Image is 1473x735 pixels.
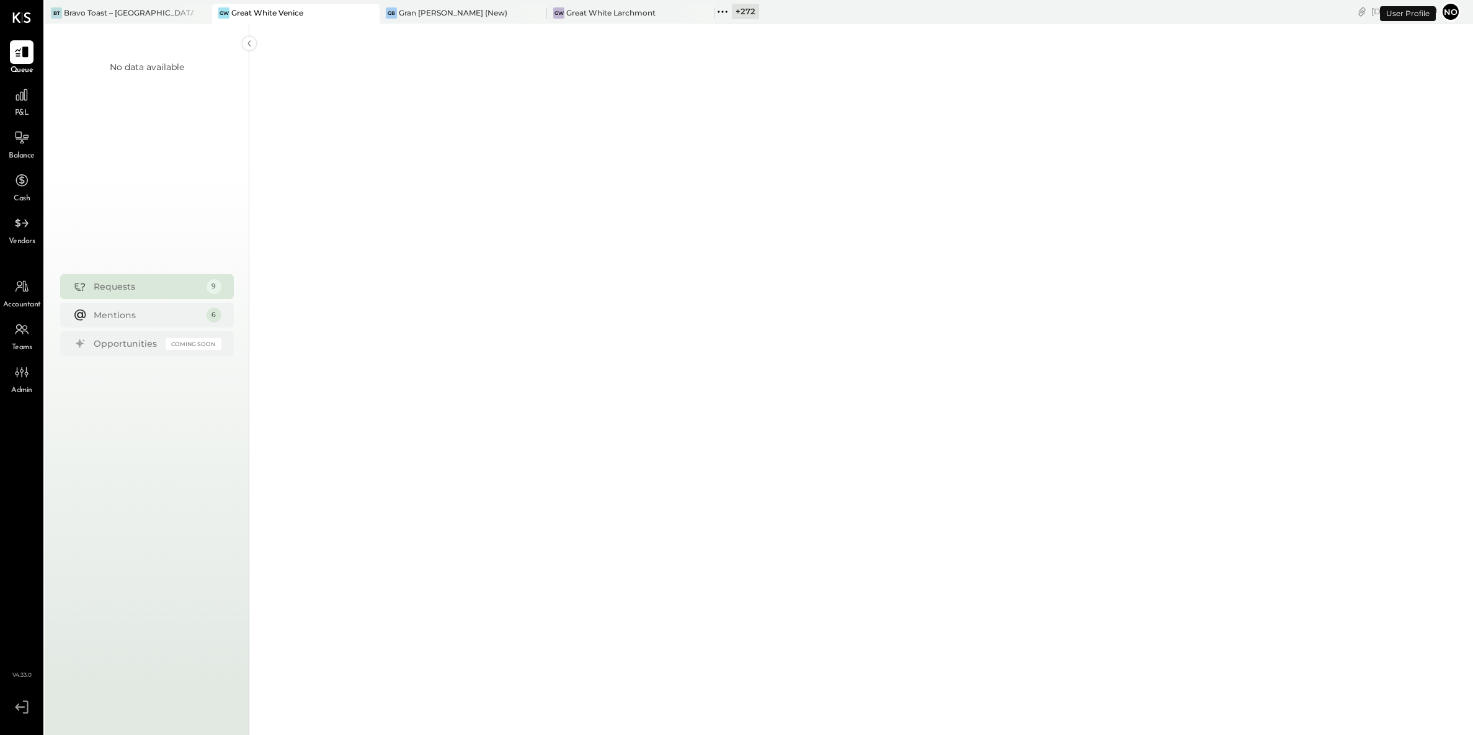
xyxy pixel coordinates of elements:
div: Bravo Toast – [GEOGRAPHIC_DATA] [64,7,194,18]
div: Requests [94,280,200,293]
div: [DATE] [1371,6,1438,17]
div: Mentions [94,309,200,321]
a: Accountant [1,275,43,311]
span: P&L [15,108,29,119]
a: Teams [1,318,43,354]
div: GW [218,7,229,19]
div: Gran [PERSON_NAME] (New) [399,7,507,18]
span: Balance [9,151,35,162]
div: 9 [207,279,221,294]
span: Accountant [3,300,41,311]
a: P&L [1,83,43,119]
div: BT [51,7,62,19]
div: Coming Soon [166,338,221,350]
a: Queue [1,40,43,76]
a: Vendors [1,212,43,247]
div: + 272 [732,4,759,19]
span: Vendors [9,236,35,247]
button: No [1441,2,1461,22]
div: User Profile [1380,6,1436,21]
div: 6 [207,308,221,323]
div: copy link [1356,5,1368,18]
span: Teams [12,342,32,354]
span: Admin [11,385,32,396]
div: Great White Larchmont [566,7,656,18]
span: Queue [11,65,33,76]
a: Admin [1,360,43,396]
div: GW [553,7,564,19]
a: Cash [1,169,43,205]
a: Balance [1,126,43,162]
div: GB [386,7,397,19]
div: Great White Venice [231,7,303,18]
span: Cash [14,194,30,205]
div: Opportunities [94,337,159,350]
div: No data available [110,61,184,73]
